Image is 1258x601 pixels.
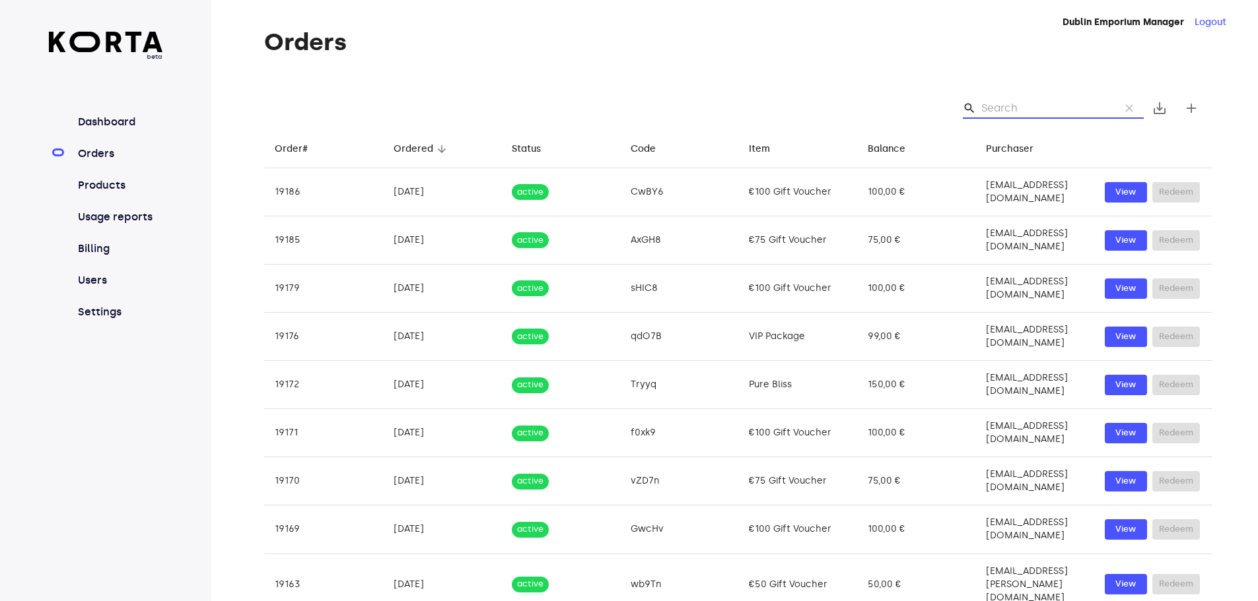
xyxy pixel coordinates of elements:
[1183,100,1199,116] span: add
[383,409,502,457] td: [DATE]
[512,282,549,295] span: active
[264,168,383,216] td: 19186
[857,409,976,457] td: 100,00 €
[738,168,857,216] td: €100 Gift Voucher
[975,265,1094,313] td: [EMAIL_ADDRESS][DOMAIN_NAME]
[620,265,739,313] td: sHIC8
[857,457,976,505] td: 75,00 €
[975,409,1094,457] td: [EMAIL_ADDRESS][DOMAIN_NAME]
[1152,100,1168,116] span: save_alt
[1111,474,1140,489] span: View
[512,475,549,488] span: active
[1195,16,1226,29] button: Logout
[963,102,976,115] span: Search
[383,265,502,313] td: [DATE]
[986,141,1051,157] span: Purchaser
[738,505,857,554] td: €100 Gift Voucher
[394,141,433,157] div: Ordered
[631,141,656,157] div: Code
[512,141,558,157] span: Status
[512,427,549,439] span: active
[868,141,923,157] span: Balance
[275,141,308,157] div: Order#
[264,313,383,361] td: 19176
[749,141,787,157] span: Item
[512,141,541,157] div: Status
[981,98,1109,119] input: Search
[512,234,549,247] span: active
[512,379,549,391] span: active
[1063,16,1184,28] strong: Dublin Emporium Manager
[738,361,857,409] td: Pure Bliss
[1111,577,1140,592] span: View
[383,313,502,361] td: [DATE]
[738,265,857,313] td: €100 Gift Voucher
[512,578,549,590] span: active
[1175,92,1207,124] button: Create new gift card
[75,146,163,162] a: Orders
[264,265,383,313] td: 19179
[512,331,549,343] span: active
[857,168,976,216] td: 100,00 €
[75,114,163,130] a: Dashboard
[394,141,450,157] span: Ordered
[1105,230,1147,251] button: View
[383,457,502,505] td: [DATE]
[264,216,383,265] td: 19185
[75,177,163,193] a: Products
[75,272,163,288] a: Users
[975,505,1094,554] td: [EMAIL_ADDRESS][DOMAIN_NAME]
[75,209,163,225] a: Usage reports
[1105,327,1147,347] button: View
[975,168,1094,216] td: [EMAIL_ADDRESS][DOMAIN_NAME]
[975,313,1094,361] td: [EMAIL_ADDRESS][DOMAIN_NAME]
[857,265,976,313] td: 100,00 €
[1105,278,1147,299] button: View
[383,361,502,409] td: [DATE]
[264,29,1212,55] h1: Orders
[75,241,163,257] a: Billing
[738,457,857,505] td: €75 Gift Voucher
[975,361,1094,409] td: [EMAIL_ADDRESS][DOMAIN_NAME]
[275,141,325,157] span: Order#
[738,216,857,265] td: €75 Gift Voucher
[1105,574,1147,594] button: View
[264,409,383,457] td: 19171
[1105,375,1147,395] button: View
[631,141,673,157] span: Code
[1111,281,1140,296] span: View
[620,505,739,554] td: GwcHv
[1111,185,1140,200] span: View
[620,457,739,505] td: vZD7n
[264,505,383,554] td: 19169
[264,361,383,409] td: 19172
[620,409,739,457] td: f0xk9
[857,361,976,409] td: 150,00 €
[620,168,739,216] td: CwBY6
[383,505,502,554] td: [DATE]
[436,143,448,155] span: arrow_downward
[620,216,739,265] td: AxGH8
[264,457,383,505] td: 19170
[620,361,739,409] td: Tryyq
[1105,182,1147,203] button: View
[620,313,739,361] td: qdO7B
[75,304,163,320] a: Settings
[1105,471,1147,491] button: View
[1111,329,1140,344] span: View
[1111,426,1140,441] span: View
[1105,423,1147,443] button: View
[1105,519,1147,540] button: View
[975,457,1094,505] td: [EMAIL_ADDRESS][DOMAIN_NAME]
[512,523,549,536] span: active
[1144,92,1175,124] button: Export
[857,505,976,554] td: 100,00 €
